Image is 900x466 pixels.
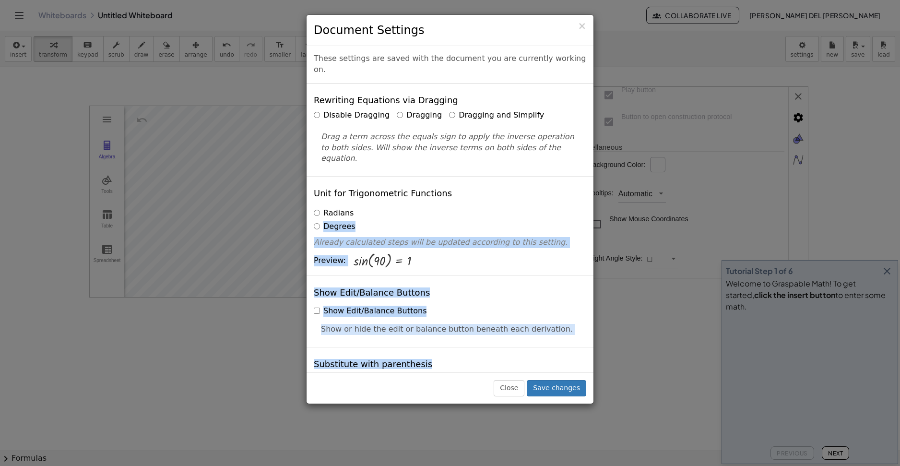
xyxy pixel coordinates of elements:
label: Degrees [314,221,355,232]
label: Dragging [397,110,442,121]
span: Preview: [314,255,346,266]
input: Dragging [397,112,403,118]
input: Degrees [314,223,320,229]
h4: Show Edit/Balance Buttons [314,288,430,298]
h4: Unit for Trigonometric Functions [314,189,452,198]
label: Show Edit/Balance Buttons [314,306,426,317]
h3: Document Settings [314,22,586,38]
h4: Substitute with parenthesis [314,359,432,369]
button: Close [494,380,524,396]
p: Already calculated steps will be updated according to this setting. [314,237,586,248]
span: × [578,20,586,32]
input: Disable Dragging [314,112,320,118]
button: Close [578,21,586,31]
button: Save changes [527,380,586,396]
input: Show Edit/Balance Buttons [314,308,320,314]
p: Drag a term across the equals sign to apply the inverse operation to both sides. Will show the in... [321,131,579,165]
input: Radians [314,210,320,216]
p: Show or hide the edit or balance button beneath each derivation. [321,324,579,335]
input: Dragging and Simplify [449,112,455,118]
label: Radians [314,208,354,219]
div: These settings are saved with the document you are currently working on. [307,46,593,84]
h4: Rewriting Equations via Dragging [314,96,458,105]
label: Dragging and Simplify [449,110,544,121]
label: Disable Dragging [314,110,390,121]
